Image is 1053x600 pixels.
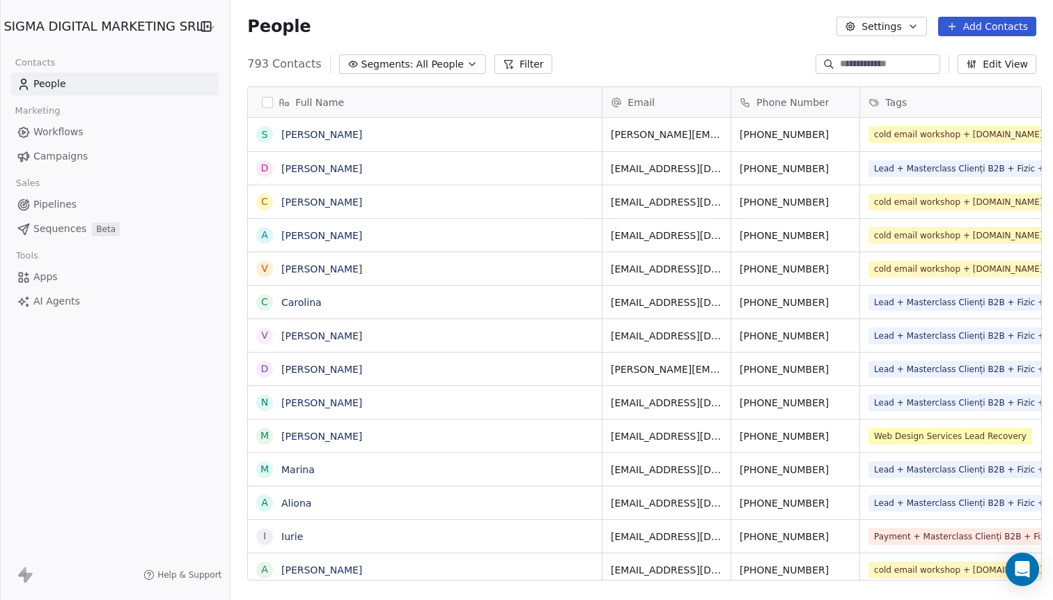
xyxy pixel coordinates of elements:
span: cold email workshop + [DOMAIN_NAME] [868,562,1048,578]
div: Full Name [248,87,602,117]
span: [PHONE_NUMBER] [740,362,851,376]
div: C [261,295,268,309]
span: Email [627,95,655,109]
div: A [262,562,269,577]
a: Iurie [281,531,303,542]
span: [PHONE_NUMBER] [740,329,851,343]
span: Web Design Services Lead Recovery [868,428,1032,445]
span: [EMAIL_ADDRESS][DOMAIN_NAME] [611,463,722,477]
span: [EMAIL_ADDRESS][DOMAIN_NAME] [611,162,722,176]
a: People [11,72,219,95]
a: Help & Support [143,569,221,580]
span: All People [416,57,464,72]
span: Workflows [33,125,84,139]
span: Marketing [9,100,66,121]
span: [PHONE_NUMBER] [740,295,851,309]
span: [EMAIL_ADDRESS][DOMAIN_NAME] [611,429,722,443]
span: [PHONE_NUMBER] [740,162,851,176]
a: [PERSON_NAME] [281,564,362,576]
div: Phone Number [731,87,859,117]
span: Campaigns [33,149,88,164]
span: Tags [885,95,907,109]
span: SIGMA DIGITAL MARKETING SRL [3,17,203,36]
a: [PERSON_NAME] [281,163,362,174]
div: S [262,128,268,142]
span: [PHONE_NUMBER] [740,262,851,276]
button: Filter [494,54,552,74]
span: [PHONE_NUMBER] [740,429,851,443]
span: Phone Number [756,95,829,109]
span: [EMAIL_ADDRESS][DOMAIN_NAME] [611,295,722,309]
span: Help & Support [157,569,221,580]
span: Contacts [9,52,61,73]
a: [PERSON_NAME] [281,397,362,408]
span: Apps [33,270,58,284]
span: [PHONE_NUMBER] [740,396,851,410]
span: Pipelines [33,197,77,212]
span: [EMAIL_ADDRESS][DOMAIN_NAME] [611,496,722,510]
span: Segments: [361,57,414,72]
span: Sequences [33,222,86,236]
span: [EMAIL_ADDRESS][DOMAIN_NAME] [611,195,722,209]
button: SIGMA DIGITAL MARKETING SRL [17,15,182,38]
span: 793 Contacts [247,56,321,72]
div: N [261,395,268,410]
div: A [262,495,269,510]
span: [PHONE_NUMBER] [740,195,851,209]
span: [EMAIL_ADDRESS][DOMAIN_NAME] [611,262,722,276]
span: People [247,16,311,37]
span: [PHONE_NUMBER] [740,563,851,577]
span: [PHONE_NUMBER] [740,463,851,477]
span: [EMAIL_ADDRESS][DOMAIN_NAME] [611,563,722,577]
a: [PERSON_NAME] [281,197,362,208]
a: Apps [11,266,219,289]
a: Pipelines [11,193,219,216]
div: D [261,362,269,376]
span: [EMAIL_ADDRESS][DOMAIN_NAME] [611,396,722,410]
div: Email [602,87,731,117]
a: [PERSON_NAME] [281,263,362,275]
span: cold email workshop + [DOMAIN_NAME] [868,227,1048,244]
span: Beta [92,222,120,236]
span: Tools [10,245,44,266]
div: V [262,261,269,276]
a: SequencesBeta [11,217,219,240]
button: Settings [836,17,926,36]
span: People [33,77,66,91]
div: M [260,429,269,443]
a: Marina [281,464,315,475]
button: Add Contacts [938,17,1036,36]
a: [PERSON_NAME] [281,364,362,375]
a: Aliona [281,498,311,509]
div: I [263,529,266,544]
a: [PERSON_NAME] [281,129,362,140]
span: [PERSON_NAME][EMAIL_ADDRESS][PERSON_NAME][DOMAIN_NAME] [611,362,722,376]
span: [EMAIL_ADDRESS][DOMAIN_NAME] [611,229,722,243]
span: [EMAIL_ADDRESS][DOMAIN_NAME] [611,530,722,544]
span: Full Name [295,95,344,109]
a: [PERSON_NAME] [281,230,362,241]
span: [EMAIL_ADDRESS][DOMAIN_NAME] [611,329,722,343]
button: Edit View [958,54,1036,74]
span: cold email workshop + [DOMAIN_NAME] [868,194,1048,210]
span: cold email workshop + [DOMAIN_NAME] [868,261,1048,277]
a: [PERSON_NAME] [281,431,362,442]
span: [PERSON_NAME][EMAIL_ADDRESS][DOMAIN_NAME] [611,128,722,141]
div: M [260,462,269,477]
span: [PHONE_NUMBER] [740,128,851,141]
span: Sales [10,173,46,194]
span: [PHONE_NUMBER] [740,496,851,510]
a: Campaigns [11,145,219,168]
div: A [262,228,269,243]
div: V [262,328,269,343]
div: D [261,161,269,176]
a: AI Agents [11,290,219,313]
span: AI Agents [33,294,80,309]
a: Carolina [281,297,322,308]
span: [PHONE_NUMBER] [740,229,851,243]
span: cold email workshop + [DOMAIN_NAME] [868,126,1048,143]
a: [PERSON_NAME] [281,330,362,341]
a: Workflows [11,121,219,144]
div: grid [248,118,602,581]
span: [PHONE_NUMBER] [740,530,851,544]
